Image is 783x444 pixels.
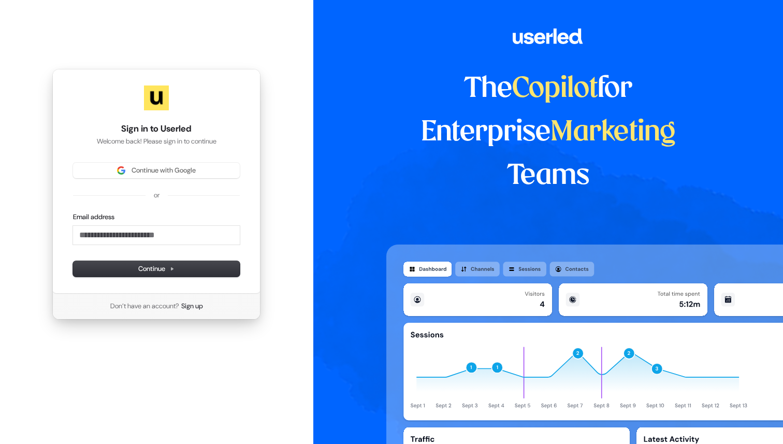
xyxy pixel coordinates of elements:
h1: The for Enterprise Teams [386,67,710,198]
label: Email address [73,212,114,222]
p: Welcome back! Please sign in to continue [73,137,240,146]
img: Sign in with Google [117,166,125,175]
span: Don’t have an account? [110,302,179,311]
span: Continue with Google [132,166,196,175]
a: Sign up [181,302,203,311]
button: Continue [73,261,240,277]
p: or [154,191,160,200]
span: Copilot [512,76,598,103]
span: Continue [138,264,175,274]
span: Marketing [550,119,676,146]
img: Userled [144,85,169,110]
h1: Sign in to Userled [73,123,240,135]
button: Sign in with GoogleContinue with Google [73,163,240,178]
